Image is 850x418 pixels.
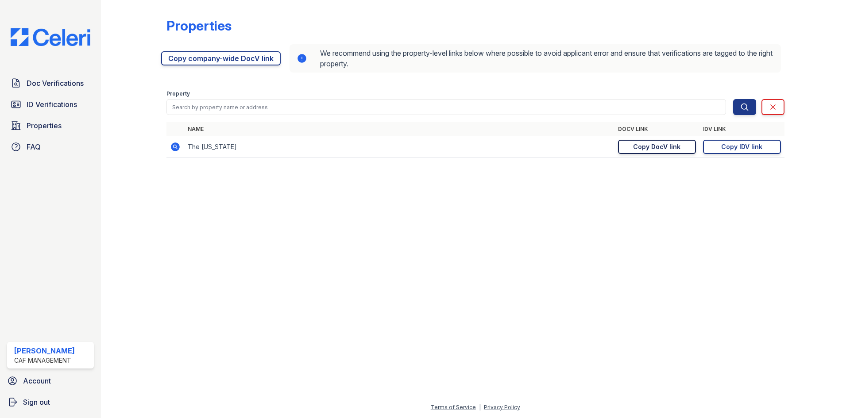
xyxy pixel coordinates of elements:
div: We recommend using the property-level links below where possible to avoid applicant error and ens... [290,44,781,73]
th: DocV Link [614,122,699,136]
th: Name [184,122,614,136]
a: Privacy Policy [484,404,520,410]
td: The [US_STATE] [184,136,614,158]
a: Account [4,372,97,390]
div: Properties [166,18,232,34]
div: | [479,404,481,410]
a: Sign out [4,393,97,411]
a: Terms of Service [431,404,476,410]
a: Copy company-wide DocV link [161,51,281,65]
div: CAF Management [14,356,75,365]
label: Property [166,90,190,97]
a: Doc Verifications [7,74,94,92]
a: Properties [7,117,94,134]
span: Doc Verifications [27,78,84,88]
span: Account [23,376,51,386]
span: Sign out [23,397,50,407]
div: [PERSON_NAME] [14,345,75,356]
a: Copy IDV link [703,140,781,154]
span: Properties [27,120,62,131]
th: IDV Link [699,122,784,136]
span: ID Verifications [27,99,77,110]
span: FAQ [27,142,41,152]
a: Copy DocV link [618,140,696,154]
div: Copy IDV link [721,142,762,151]
img: CE_Logo_Blue-a8612792a0a2168367f1c8372b55b34899dd931a85d93a1a3d3e32e68fde9ad4.png [4,28,97,46]
div: Copy DocV link [633,142,680,151]
a: FAQ [7,138,94,156]
input: Search by property name or address [166,99,726,115]
a: ID Verifications [7,96,94,113]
